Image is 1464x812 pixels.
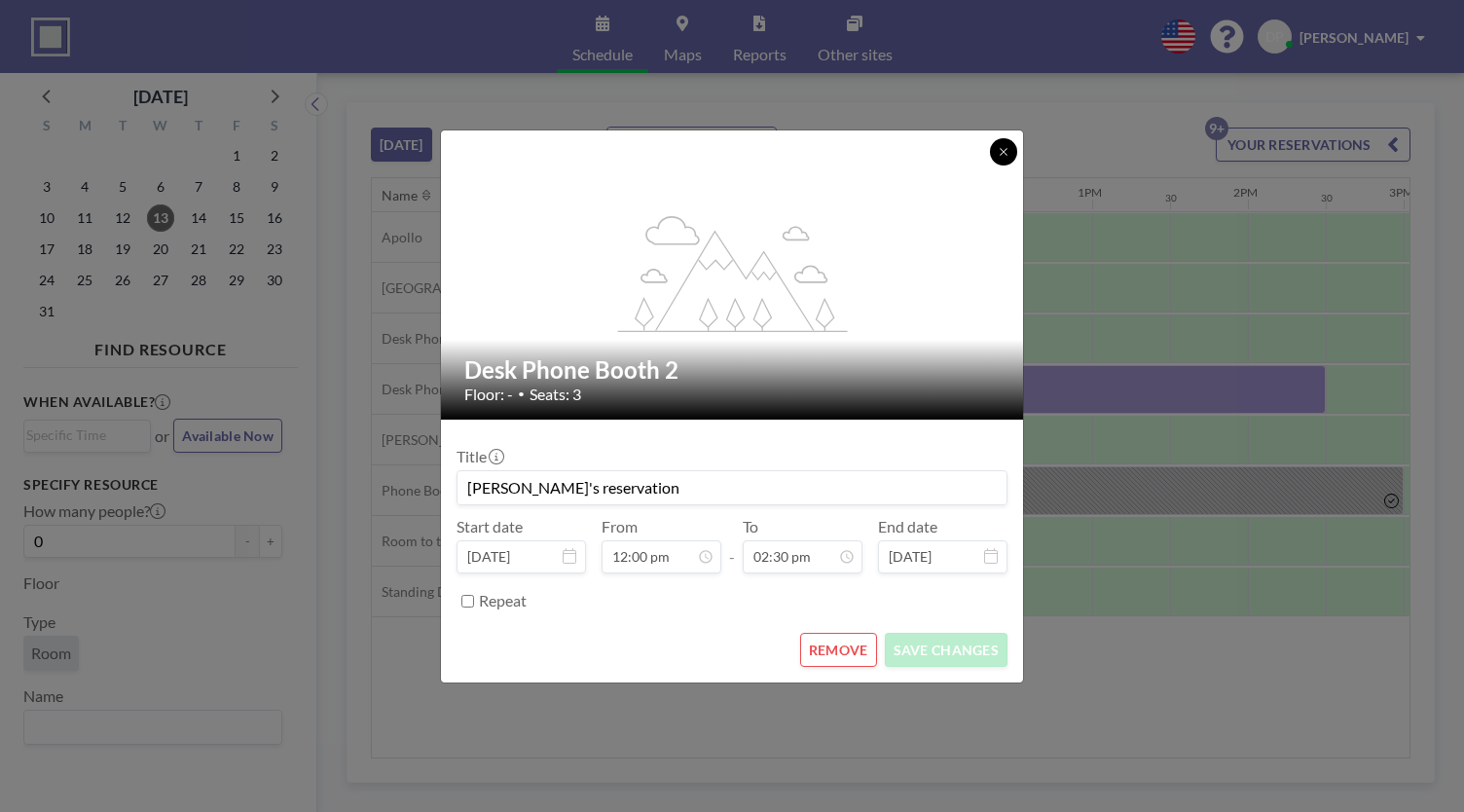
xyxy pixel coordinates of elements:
label: Start date [457,517,523,536]
label: To [743,517,758,536]
button: REMOVE [800,633,877,667]
span: • [518,387,525,401]
span: - [729,524,735,567]
input: (No title) [457,471,1006,504]
g: flex-grow: 1.2; [618,214,848,331]
label: End date [878,517,937,536]
h2: Desk Phone Booth 2 [464,355,1002,385]
label: Title [457,447,502,466]
span: Seats: 3 [530,385,581,404]
span: Floor: - [464,385,513,404]
button: SAVE CHANGES [885,633,1007,667]
label: Repeat [479,591,527,610]
label: From [602,517,638,536]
